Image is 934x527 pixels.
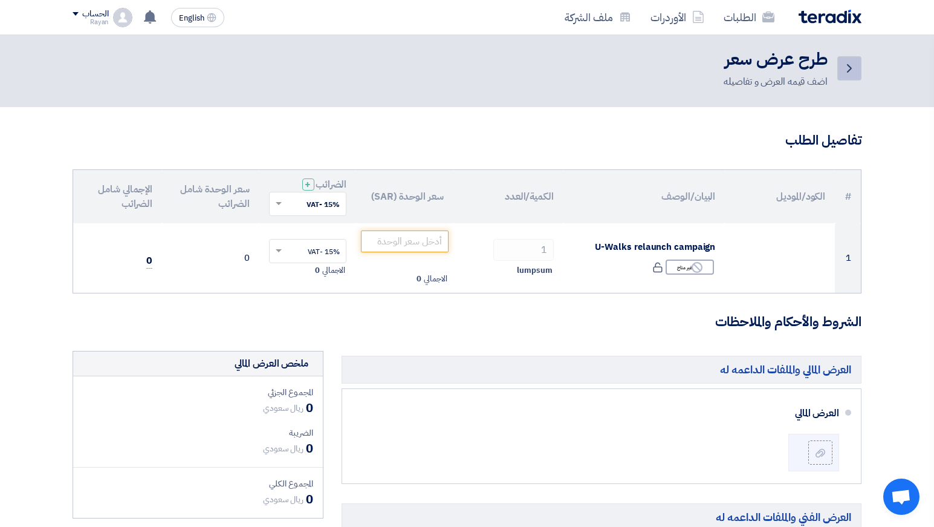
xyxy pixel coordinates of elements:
[73,313,861,332] h3: الشروط والأحكام والملاحظات
[263,442,303,455] span: ريال سعودي
[417,273,421,285] span: 0
[361,231,449,252] input: أدخل سعر الوحدة
[83,427,313,439] div: الضريبة
[366,399,839,428] div: العرض المالي
[82,9,108,19] div: الحساب
[113,8,132,27] img: profile_test.png
[563,170,725,223] th: البيان/الوصف
[263,493,303,506] span: ريال سعودي
[835,170,861,223] th: #
[259,170,357,223] th: الضرائب
[424,273,447,285] span: الاجمالي
[306,490,313,508] span: 0
[269,239,347,263] ng-select: VAT
[73,131,861,150] h3: تفاصيل الطلب
[595,240,716,254] span: U-Walks relaunch campaign
[453,170,563,223] th: الكمية/العدد
[235,356,308,371] div: ملخص العرض المالي
[263,402,303,414] span: ريال سعودي
[73,170,162,223] th: الإجمالي شامل الضرائب
[171,8,224,27] button: English
[555,3,641,31] a: ملف الشركة
[315,264,320,277] span: 0
[641,3,714,31] a: الأوردرات
[799,10,861,24] img: Teradix logo
[162,223,259,293] td: 0
[493,239,554,261] input: RFQ_STEP1.ITEMS.2.AMOUNT_TITLE
[162,170,259,223] th: سعر الوحدة شامل الضرائب
[306,399,313,417] span: 0
[322,264,345,277] span: الاجمالي
[306,439,313,457] span: 0
[725,170,835,223] th: الكود/الموديل
[356,170,453,223] th: سعر الوحدة (SAR)
[724,48,828,71] h2: طرح عرض سعر
[83,386,313,399] div: المجموع الجزئي
[714,3,784,31] a: الطلبات
[883,479,919,515] a: Open chat
[73,19,108,25] div: Rayan
[342,356,861,383] h5: العرض المالي والملفات الداعمه له
[517,264,552,277] span: lumpsum
[835,223,861,293] td: 1
[305,177,311,192] span: +
[666,260,714,275] div: غير متاح
[179,14,204,22] span: English
[146,254,152,269] span: 0
[724,74,828,89] div: اضف قيمه العرض و تفاصيله
[83,477,313,490] div: المجموع الكلي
